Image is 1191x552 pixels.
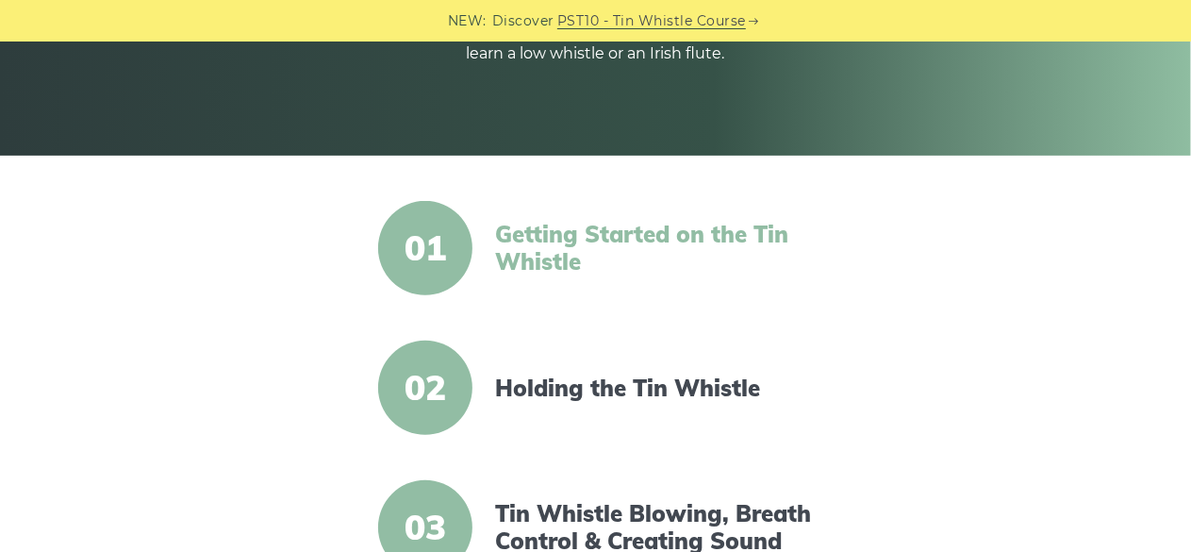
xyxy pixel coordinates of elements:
[557,10,746,32] a: PST10 - Tin Whistle Course
[448,10,487,32] span: NEW:
[492,10,554,32] span: Discover
[495,375,819,402] a: Holding the Tin Whistle
[378,201,472,295] span: 01
[495,221,819,276] a: Getting Started on the Tin Whistle
[378,341,472,435] span: 02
